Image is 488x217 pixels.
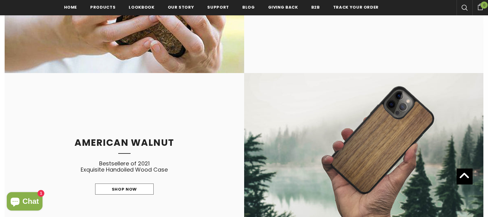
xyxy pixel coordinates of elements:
span: American Walnut [75,136,174,149]
span: Blog [242,4,255,10]
span: B2B [311,4,320,10]
span: support [207,4,229,10]
a: 0 [472,3,488,10]
span: Lookbook [129,4,154,10]
a: Shop Now [95,184,154,195]
span: Products [90,4,115,10]
span: 0 [481,2,488,9]
inbox-online-store-chat: Shopify online store chat [5,192,44,212]
span: Our Story [168,4,194,10]
span: Track your order [333,4,379,10]
span: Shop Now [112,186,137,192]
span: Bestsellere of 2021 Exquisite Handoiled Wood Case [81,160,168,173]
span: Home [64,4,77,10]
span: Giving back [268,4,298,10]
